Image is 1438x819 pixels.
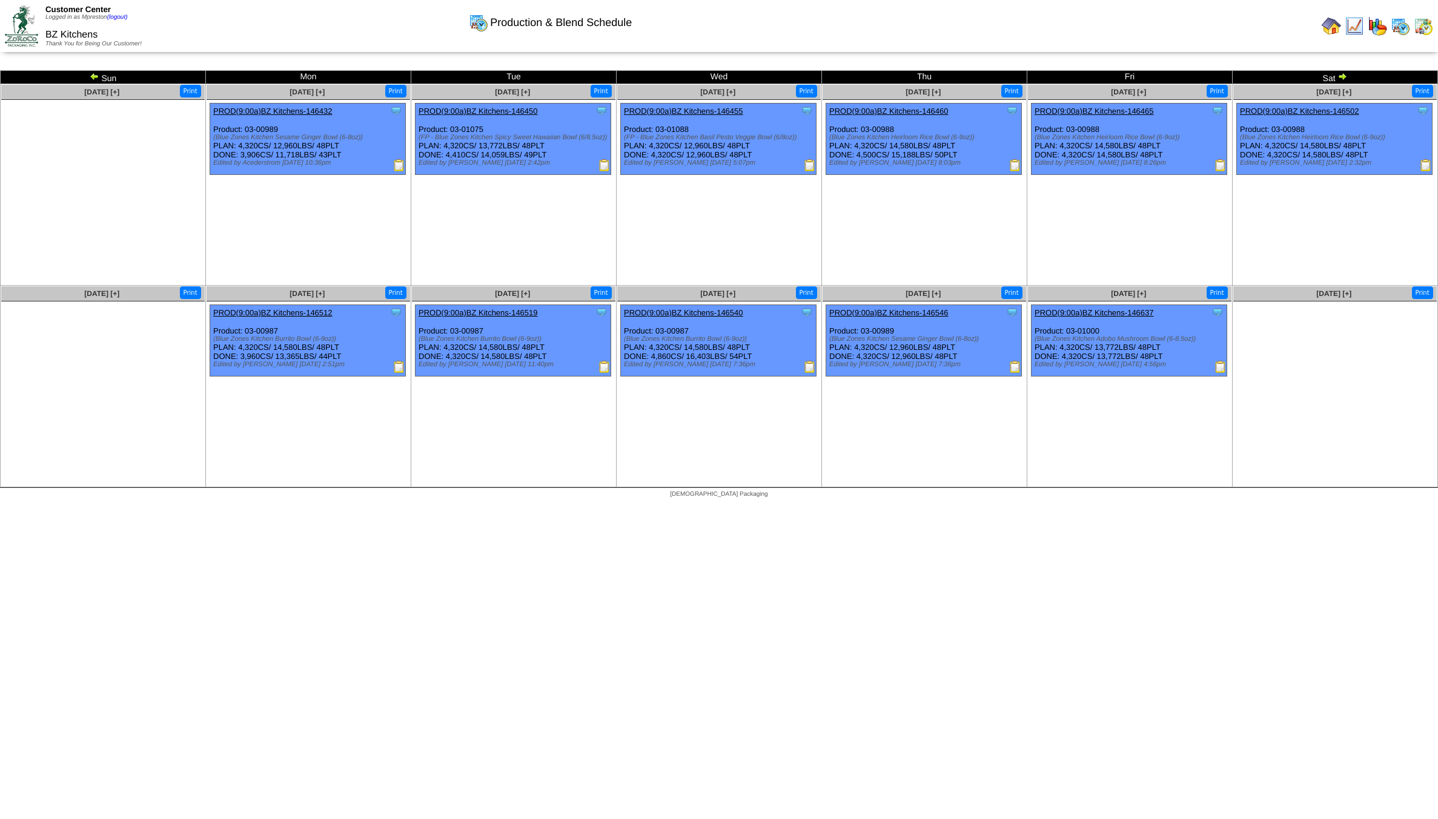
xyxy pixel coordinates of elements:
[1035,134,1227,141] div: (Blue Zones Kitchen Heirloom Rice Bowl (6-9oz))
[385,85,406,97] button: Print
[213,308,333,317] a: PROD(9:00a)BZ Kitchens-146512
[290,289,325,298] a: [DATE] [+]
[801,105,813,117] img: Tooltip
[1316,88,1351,96] a: [DATE] [+]
[1,71,206,84] td: Sun
[621,305,817,377] div: Product: 03-00987 PLAN: 4,320CS / 14,580LBS / 48PLT DONE: 4,860CS / 16,403LBS / 54PLT
[829,134,1021,141] div: (Blue Zones Kitchen Heirloom Rice Bowl (6-9oz))
[1032,104,1227,175] div: Product: 03-00988 PLAN: 4,320CS / 14,580LBS / 48PLT DONE: 4,320CS / 14,580LBS / 48PLT
[906,88,941,96] a: [DATE] [+]
[591,286,612,299] button: Print
[419,134,611,141] div: (FP - Blue Zones Kitchen Spicy Sweet Hawaiian Bowl (6/8.5oz))
[411,71,617,84] td: Tue
[390,306,402,318] img: Tooltip
[1316,289,1351,298] a: [DATE] [+]
[495,88,530,96] a: [DATE] [+]
[1111,88,1146,96] a: [DATE] [+]
[1207,85,1228,97] button: Print
[826,305,1022,377] div: Product: 03-00989 PLAN: 4,320CS / 12,960LBS / 48PLT DONE: 4,320CS / 12,960LBS / 48PLT
[206,71,411,84] td: Mon
[1211,105,1224,117] img: Tooltip
[829,308,949,317] a: PROD(9:00a)BZ Kitchens-146546
[804,361,816,373] img: Production Report
[1009,159,1021,171] img: Production Report
[624,159,816,166] div: Edited by [PERSON_NAME] [DATE] 5:07pm
[624,308,743,317] a: PROD(9:00a)BZ Kitchens-146540
[1414,16,1433,36] img: calendarinout.gif
[1111,289,1146,298] a: [DATE] [+]
[90,71,99,81] img: arrowleft.gif
[829,361,1021,368] div: Edited by [PERSON_NAME] [DATE] 7:36pm
[1035,308,1154,317] a: PROD(9:00a)BZ Kitchens-146637
[210,305,406,377] div: Product: 03-00987 PLAN: 4,320CS / 14,580LBS / 48PLT DONE: 3,960CS / 13,365LBS / 44PLT
[45,41,142,47] span: Thank You for Being Our Customer!
[1214,159,1227,171] img: Production Report
[390,105,402,117] img: Tooltip
[1420,159,1432,171] img: Production Report
[469,13,488,32] img: calendarprod.gif
[1240,134,1432,141] div: (Blue Zones Kitchen Heirloom Rice Bowl (6-9oz))
[1345,16,1364,36] img: line_graph.gif
[826,104,1022,175] div: Product: 03-00988 PLAN: 4,320CS / 14,580LBS / 48PLT DONE: 4,500CS / 15,188LBS / 50PLT
[419,159,611,166] div: Edited by [PERSON_NAME] [DATE] 2:42pm
[393,361,405,373] img: Production Report
[1322,16,1341,36] img: home.gif
[804,159,816,171] img: Production Report
[1035,361,1227,368] div: Edited by [PERSON_NAME] [DATE] 4:56pm
[45,5,111,14] span: Customer Center
[290,88,325,96] a: [DATE] [+]
[180,85,201,97] button: Print
[1035,335,1227,343] div: (Blue Zones Kitchen Adobo Mushroom Bowl (6-8.5oz))
[796,85,817,97] button: Print
[624,361,816,368] div: Edited by [PERSON_NAME] [DATE] 7:36pm
[1412,85,1433,97] button: Print
[213,107,333,116] a: PROD(9:00a)BZ Kitchens-146432
[490,16,632,29] span: Production & Blend Schedule
[700,289,735,298] a: [DATE] [+]
[624,107,743,116] a: PROD(9:00a)BZ Kitchens-146455
[393,159,405,171] img: Production Report
[906,289,941,298] a: [DATE] [+]
[180,286,201,299] button: Print
[84,88,119,96] a: [DATE] [+]
[670,491,767,498] span: [DEMOGRAPHIC_DATA] Packaging
[419,308,538,317] a: PROD(9:00a)BZ Kitchens-146519
[1006,105,1018,117] img: Tooltip
[416,104,611,175] div: Product: 03-01075 PLAN: 4,320CS / 13,772LBS / 48PLT DONE: 4,410CS / 14,059LBS / 49PLT
[1214,361,1227,373] img: Production Report
[829,335,1021,343] div: (Blue Zones Kitchen Sesame Ginger Bowl (6-8oz))
[1001,85,1022,97] button: Print
[210,104,406,175] div: Product: 03-00989 PLAN: 4,320CS / 12,960LBS / 48PLT DONE: 3,906CS / 11,718LBS / 43PLT
[45,30,98,40] span: BZ Kitchens
[624,134,816,141] div: (FP - Blue Zones Kitchen Basil Pesto Veggie Bowl (6/8oz))
[796,286,817,299] button: Print
[1337,71,1347,81] img: arrowright.gif
[595,105,608,117] img: Tooltip
[1417,105,1429,117] img: Tooltip
[419,361,611,368] div: Edited by [PERSON_NAME] [DATE] 11:40pm
[1027,71,1233,84] td: Fri
[617,71,822,84] td: Wed
[829,107,949,116] a: PROD(9:00a)BZ Kitchens-146460
[1035,107,1154,116] a: PROD(9:00a)BZ Kitchens-146465
[5,5,38,46] img: ZoRoCo_Logo(Green%26Foil)%20jpg.webp
[416,305,611,377] div: Product: 03-00987 PLAN: 4,320CS / 14,580LBS / 48PLT DONE: 4,320CS / 14,580LBS / 48PLT
[598,361,611,373] img: Production Report
[1035,159,1227,166] div: Edited by [PERSON_NAME] [DATE] 8:26pm
[495,289,530,298] a: [DATE] [+]
[385,286,406,299] button: Print
[1207,286,1228,299] button: Print
[1001,286,1022,299] button: Print
[84,289,119,298] span: [DATE] [+]
[213,361,405,368] div: Edited by [PERSON_NAME] [DATE] 2:51pm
